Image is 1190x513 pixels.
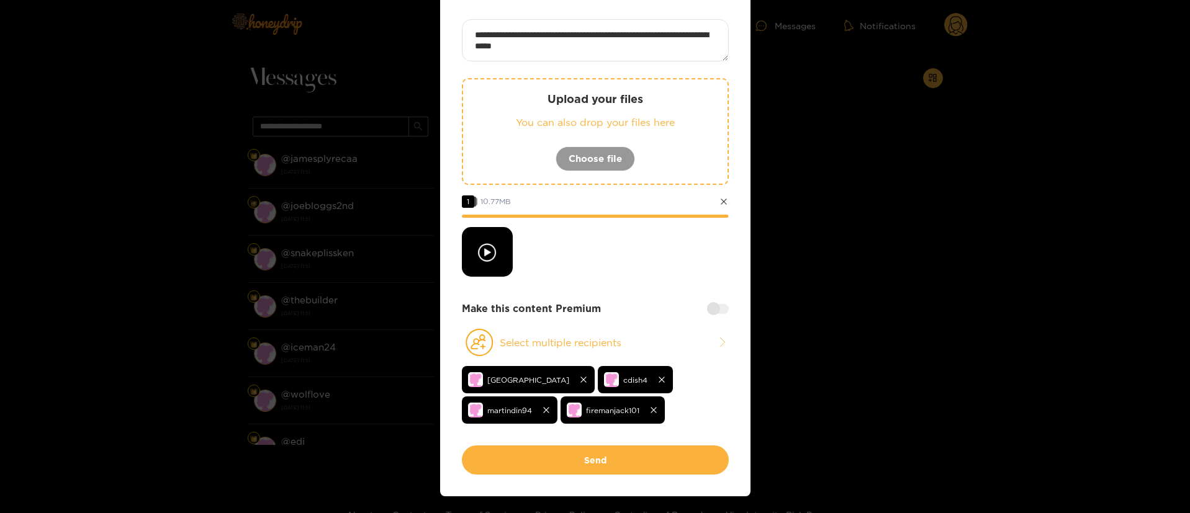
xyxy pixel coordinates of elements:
p: Upload your files [488,92,703,106]
span: 1 [462,195,474,208]
img: no-avatar.png [468,372,483,387]
img: no-avatar.png [604,372,619,387]
p: You can also drop your files here [488,115,703,130]
span: 10.77 MB [480,197,511,205]
button: Choose file [556,146,635,171]
img: no-avatar.png [468,403,483,417]
button: Send [462,445,729,475]
span: firemanjack101 [586,403,639,417]
button: Select multiple recipients [462,328,729,357]
img: no-avatar.png [567,403,582,417]
strong: Make this content Premium [462,301,601,316]
span: cdish4 [623,373,647,387]
span: martindin94 [487,403,532,417]
span: [GEOGRAPHIC_DATA] [487,373,569,387]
